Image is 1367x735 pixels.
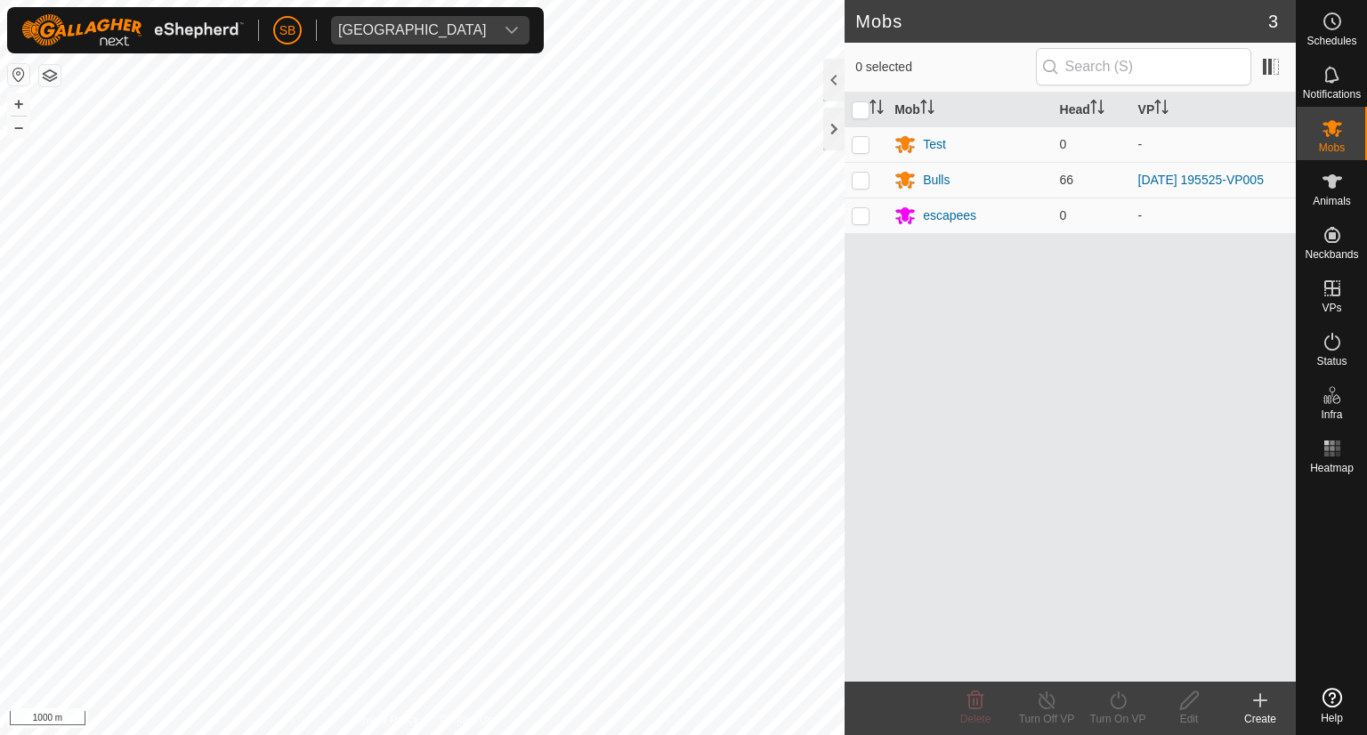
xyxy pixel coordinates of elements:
[923,171,950,190] div: Bulls
[1268,8,1278,35] span: 3
[887,93,1052,127] th: Mob
[1321,409,1342,420] span: Infra
[1131,93,1296,127] th: VP
[1090,102,1104,117] p-sorticon: Activate to sort
[1131,126,1296,162] td: -
[331,16,494,44] span: Tangihanga station
[923,135,946,154] div: Test
[1297,681,1367,731] a: Help
[1321,713,1343,723] span: Help
[8,117,29,138] button: –
[1316,356,1347,367] span: Status
[1319,142,1345,153] span: Mobs
[1060,208,1067,222] span: 0
[1138,173,1264,187] a: [DATE] 195525-VP005
[1011,711,1082,727] div: Turn Off VP
[1310,463,1354,473] span: Heatmap
[338,23,487,37] div: [GEOGRAPHIC_DATA]
[1053,93,1131,127] th: Head
[39,65,61,86] button: Map Layers
[1036,48,1251,85] input: Search (S)
[923,206,976,225] div: escapees
[855,58,1035,77] span: 0 selected
[1082,711,1153,727] div: Turn On VP
[1305,249,1358,260] span: Neckbands
[1225,711,1296,727] div: Create
[494,16,530,44] div: dropdown trigger
[21,14,244,46] img: Gallagher Logo
[960,713,991,725] span: Delete
[1153,711,1225,727] div: Edit
[920,102,934,117] p-sorticon: Activate to sort
[279,21,296,40] span: SB
[8,64,29,85] button: Reset Map
[1131,198,1296,233] td: -
[1060,137,1067,151] span: 0
[352,712,419,728] a: Privacy Policy
[1322,303,1341,313] span: VPs
[8,93,29,115] button: +
[440,712,492,728] a: Contact Us
[1303,89,1361,100] span: Notifications
[1060,173,1074,187] span: 66
[855,11,1268,32] h2: Mobs
[870,102,884,117] p-sorticon: Activate to sort
[1154,102,1169,117] p-sorticon: Activate to sort
[1306,36,1356,46] span: Schedules
[1313,196,1351,206] span: Animals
